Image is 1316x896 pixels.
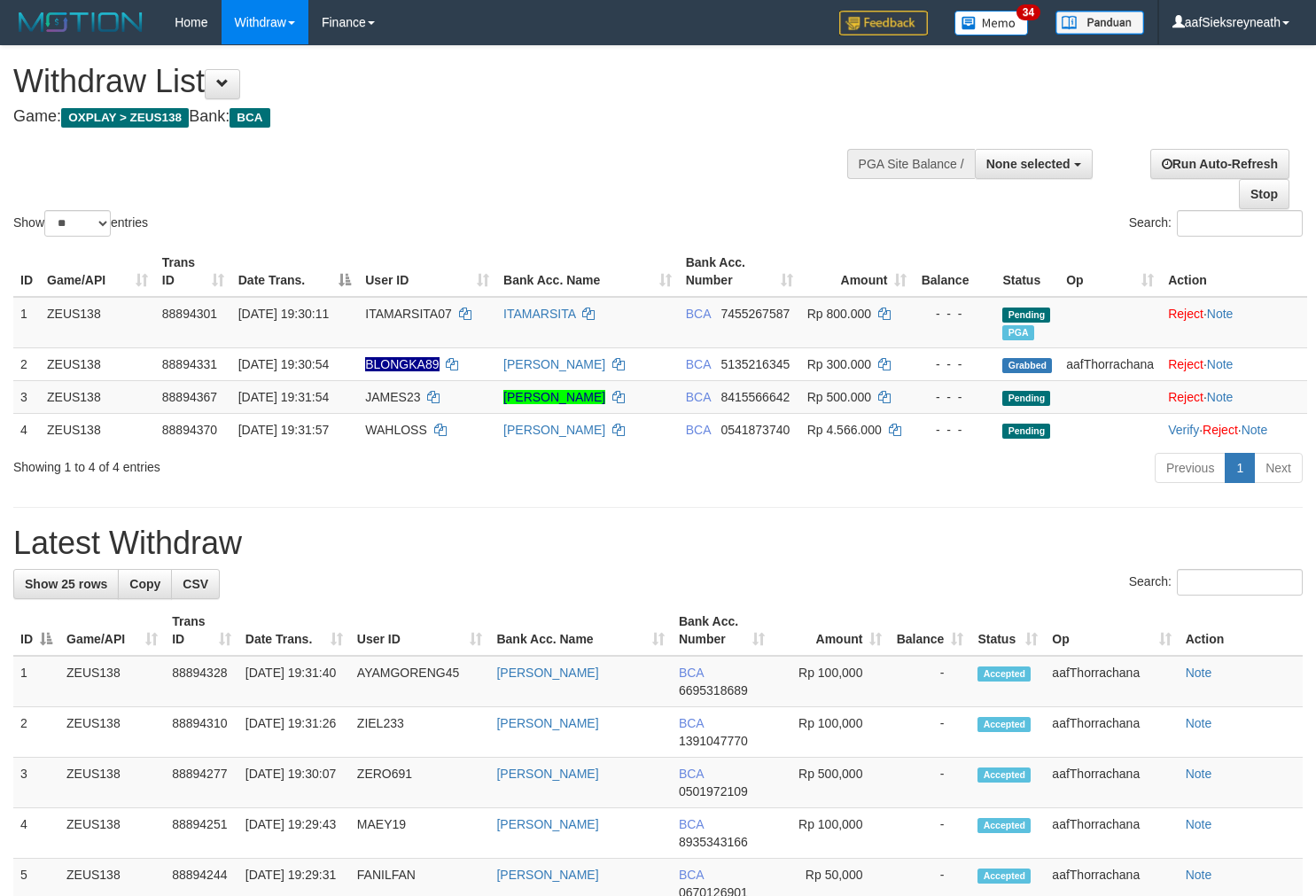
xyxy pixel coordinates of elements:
span: BCA [230,108,269,128]
div: PGA Site Balance / [847,149,975,179]
a: ITAMARSITA [503,307,575,321]
td: 1 [13,656,59,707]
th: Trans ID: activate to sort column ascending [155,246,231,297]
th: Bank Acc. Number: activate to sort column ascending [679,246,800,297]
a: [PERSON_NAME] [496,817,598,831]
span: 34 [1016,4,1040,20]
td: aafThorrachana [1045,758,1178,808]
span: Accepted [977,666,1031,682]
span: JAMES23 [365,390,420,404]
td: 88894310 [165,707,238,758]
td: ZEUS138 [59,707,165,758]
a: Reject [1168,307,1203,321]
a: Note [1207,307,1234,321]
span: Copy 1391047770 to clipboard [679,734,748,748]
a: 1 [1225,453,1255,483]
label: Show entries [13,210,148,237]
td: 3 [13,758,59,808]
th: Balance: activate to sort column ascending [889,605,970,656]
th: Trans ID: activate to sort column ascending [165,605,238,656]
img: Button%20Memo.svg [954,11,1029,35]
span: WAHLOSS [365,423,427,437]
td: AYAMGORENG45 [350,656,490,707]
td: 88894328 [165,656,238,707]
a: Show 25 rows [13,569,119,599]
select: Showentries [44,210,111,237]
td: Rp 100,000 [772,707,890,758]
img: Feedback.jpg [839,11,928,35]
span: 88894367 [162,390,217,404]
span: BCA [679,767,704,781]
a: Run Auto-Refresh [1150,149,1289,179]
span: Accepted [977,767,1031,783]
div: - - - [921,388,988,406]
a: [PERSON_NAME] [503,423,605,437]
input: Search: [1177,210,1303,237]
a: Note [1186,868,1212,882]
span: 88894370 [162,423,217,437]
button: None selected [975,149,1093,179]
td: aafThorrachana [1059,347,1161,380]
a: Reject [1203,423,1238,437]
a: Note [1186,817,1212,831]
span: None selected [986,157,1071,171]
span: BCA [686,423,711,437]
th: Game/API: activate to sort column ascending [59,605,165,656]
th: Game/API: activate to sort column ascending [40,246,155,297]
span: BCA [686,390,711,404]
td: aafThorrachana [1045,808,1178,859]
span: Accepted [977,717,1031,732]
img: MOTION_logo.png [13,9,148,35]
th: Op: activate to sort column ascending [1045,605,1178,656]
h1: Withdraw List [13,64,860,99]
span: Accepted [977,869,1031,884]
th: Balance [914,246,995,297]
span: Marked by aafnoeunsreypich [1002,325,1033,340]
td: 2 [13,347,40,380]
td: Rp 500,000 [772,758,890,808]
a: [PERSON_NAME] [496,716,598,730]
a: CSV [171,569,220,599]
td: 3 [13,380,40,413]
th: Action [1179,605,1303,656]
td: ZEUS138 [59,758,165,808]
a: Note [1242,423,1268,437]
th: Bank Acc. Number: activate to sort column ascending [672,605,772,656]
span: Copy 0501972109 to clipboard [679,784,748,799]
span: Accepted [977,818,1031,833]
td: - [889,808,970,859]
td: 88894251 [165,808,238,859]
span: BCA [679,666,704,680]
td: ZEUS138 [59,808,165,859]
td: · [1161,297,1307,348]
div: Showing 1 to 4 of 4 entries [13,451,535,476]
span: BCA [679,868,704,882]
th: ID: activate to sort column descending [13,605,59,656]
span: Rp 4.566.000 [807,423,882,437]
span: [DATE] 19:30:11 [238,307,329,321]
a: [PERSON_NAME] [503,357,605,371]
span: Copy 7455267587 to clipboard [720,307,790,321]
a: Note [1186,767,1212,781]
td: ZEUS138 [40,380,155,413]
th: Date Trans.: activate to sort column descending [231,246,359,297]
span: BCA [686,307,711,321]
span: ITAMARSITA07 [365,307,452,321]
td: [DATE] 19:31:26 [238,707,350,758]
td: - [889,758,970,808]
span: Grabbed [1002,358,1052,373]
input: Search: [1177,569,1303,596]
a: Note [1186,666,1212,680]
td: 2 [13,707,59,758]
a: Next [1254,453,1303,483]
span: Rp 300.000 [807,357,871,371]
h1: Latest Withdraw [13,526,1303,561]
th: Amount: activate to sort column ascending [800,246,915,297]
span: BCA [679,817,704,831]
td: · [1161,347,1307,380]
td: 4 [13,413,40,446]
th: Op: activate to sort column ascending [1059,246,1161,297]
td: [DATE] 19:30:07 [238,758,350,808]
a: Previous [1155,453,1226,483]
span: Pending [1002,308,1050,323]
